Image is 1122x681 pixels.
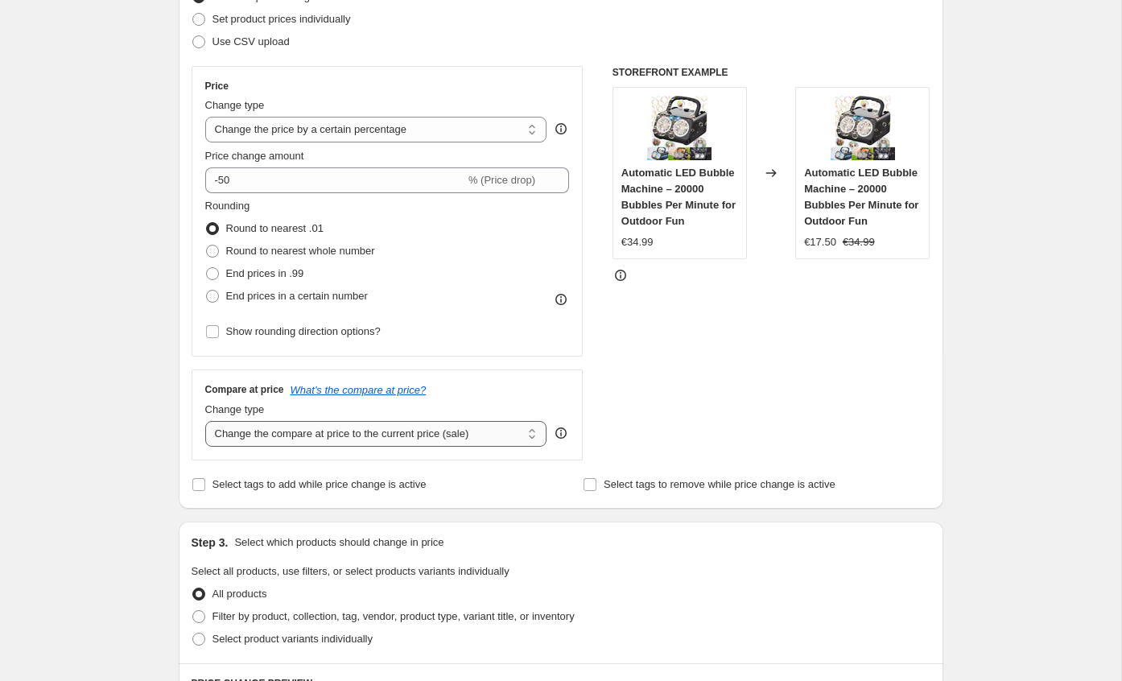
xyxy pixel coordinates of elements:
span: Round to nearest .01 [226,222,324,234]
span: Select product variants individually [212,633,373,645]
span: Filter by product, collection, tag, vendor, product type, variant title, or inventory [212,610,575,622]
span: Automatic LED Bubble Machine – 20000 Bubbles Per Minute for Outdoor Fun [621,167,736,227]
div: help [553,425,569,441]
span: Select tags to remove while price change is active [604,478,835,490]
div: €34.99 [621,234,654,250]
span: Show rounding direction options? [226,325,381,337]
span: Select all products, use filters, or select products variants individually [192,565,509,577]
span: Automatic LED Bubble Machine – 20000 Bubbles Per Minute for Outdoor Fun [804,167,918,227]
button: What's the compare at price? [291,384,427,396]
span: Price change amount [205,150,304,162]
div: help [553,121,569,137]
span: Change type [205,99,265,111]
span: Round to nearest whole number [226,245,375,257]
span: Use CSV upload [212,35,290,47]
strike: €34.99 [843,234,875,250]
h6: STOREFRONT EXAMPLE [613,66,930,79]
h3: Price [205,80,229,93]
span: Change type [205,403,265,415]
span: Rounding [205,200,250,212]
span: % (Price drop) [468,174,535,186]
input: -15 [205,167,465,193]
span: Select tags to add while price change is active [212,478,427,490]
img: s-l1600_9490b7c4-580f-4636-a1ce-a8e56a7514f7_80x.webp [831,96,895,160]
h2: Step 3. [192,534,229,551]
span: End prices in .99 [226,267,304,279]
img: s-l1600_9490b7c4-580f-4636-a1ce-a8e56a7514f7_80x.webp [647,96,712,160]
span: All products [212,588,267,600]
h3: Compare at price [205,383,284,396]
span: End prices in a certain number [226,290,368,302]
div: €17.50 [804,234,836,250]
span: Set product prices individually [212,13,351,25]
p: Select which products should change in price [234,534,443,551]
